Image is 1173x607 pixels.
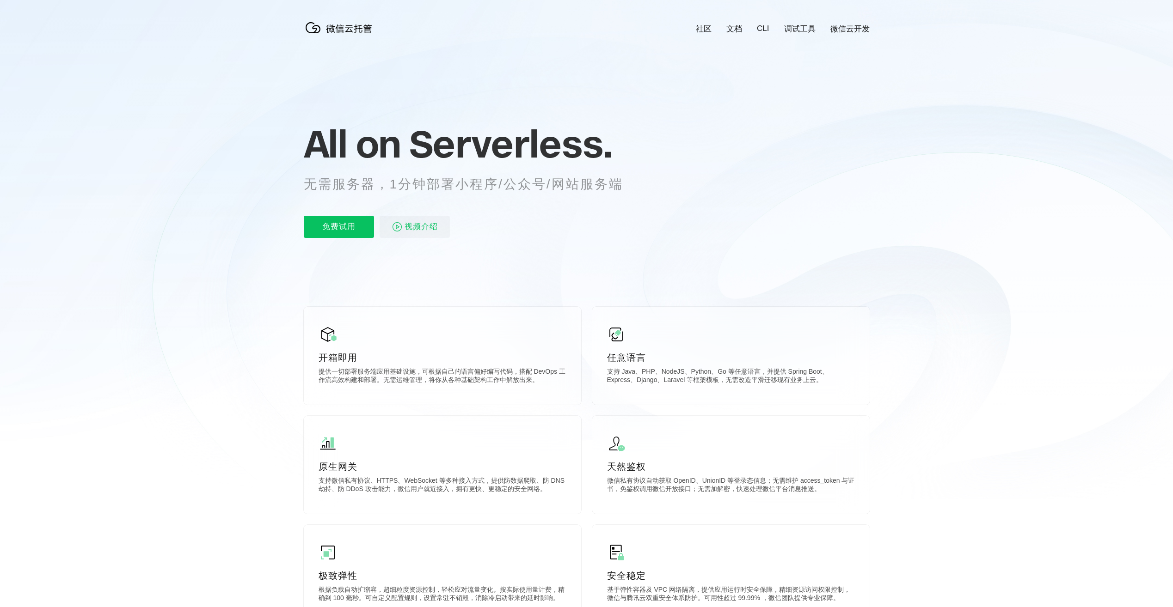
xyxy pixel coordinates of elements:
[607,477,855,495] p: 微信私有协议自动获取 OpenID、UnionID 等登录态信息；无需维护 access_token 与证书，免鉴权调用微信开放接口；无需加解密，快速处理微信平台消息推送。
[409,121,612,167] span: Serverless.
[607,368,855,386] p: 支持 Java、PHP、NodeJS、Python、Go 等任意语言，并提供 Spring Boot、Express、Django、Laravel 等框架模板，无需改造平滑迁移现有业务上云。
[757,24,769,33] a: CLI
[607,569,855,582] p: 安全稳定
[304,175,640,194] p: 无需服务器，1分钟部署小程序/公众号/网站服务端
[319,368,566,386] p: 提供一切部署服务端应用基础设施，可根据自己的语言偏好编写代码，搭配 DevOps 工作流高效构建和部署。无需运维管理，将你从各种基础架构工作中解放出来。
[696,24,712,34] a: 社区
[304,216,374,238] p: 免费试用
[607,460,855,473] p: 天然鉴权
[392,221,403,232] img: video_play.svg
[607,586,855,604] p: 基于弹性容器及 VPC 网络隔离，提供应用运行时安全保障，精细资源访问权限控制，微信与腾讯云双重安全体系防护。可用性超过 99.99% ，微信团队提供专业保障。
[607,351,855,364] p: 任意语言
[319,460,566,473] p: 原生网关
[405,216,438,238] span: 视频介绍
[304,121,400,167] span: All on
[319,351,566,364] p: 开箱即用
[319,586,566,604] p: 根据负载自动扩缩容，超细粒度资源控制，轻松应对流量变化。按实际使用量计费，精确到 100 毫秒。可自定义配置规则，设置常驻不销毁，消除冷启动带来的延时影响。
[304,30,378,38] a: 微信云托管
[830,24,870,34] a: 微信云开发
[319,569,566,582] p: 极致弹性
[784,24,816,34] a: 调试工具
[726,24,742,34] a: 文档
[304,18,378,37] img: 微信云托管
[319,477,566,495] p: 支持微信私有协议、HTTPS、WebSocket 等多种接入方式，提供防数据爬取、防 DNS 劫持、防 DDoS 攻击能力，微信用户就近接入，拥有更快、更稳定的安全网络。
